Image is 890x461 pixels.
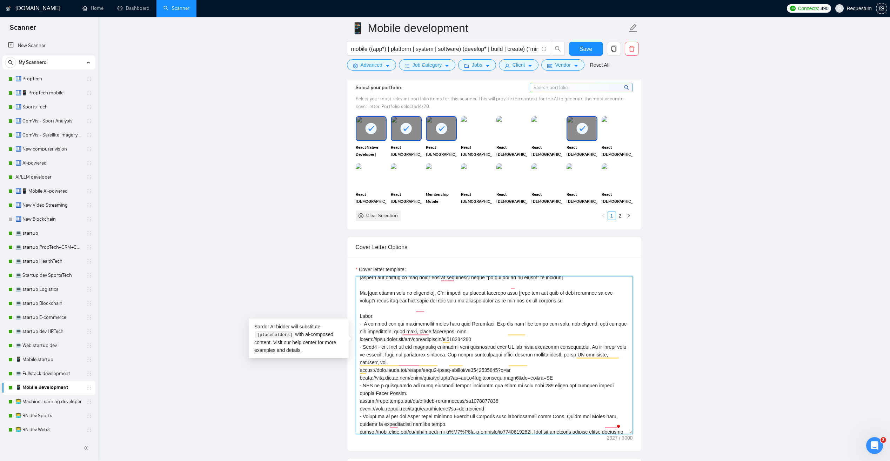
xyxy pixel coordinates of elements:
img: portfolio thumbnail image [531,116,562,141]
input: Search Freelance Jobs... [351,45,538,53]
a: 👨‍💻 RN dev Web3 [15,423,82,437]
span: My Scanners [19,55,46,69]
span: React [DEMOGRAPHIC_DATA] developer | Mobile app developer | Full stack Loyalty app [531,191,562,205]
span: holder [86,118,92,124]
span: search [624,83,630,91]
a: 💻 startup Blockchain [15,296,82,310]
a: help center [292,340,316,345]
span: search [551,46,564,52]
a: 💻 startup HealthTech [15,254,82,268]
button: delete [625,42,639,56]
span: holder [86,357,92,362]
button: right [624,212,633,220]
span: Job Category [413,61,442,69]
div: Cover Letter Options [356,237,633,257]
li: Previous Page [599,212,608,220]
li: 2 [616,212,624,220]
span: holder [86,230,92,236]
a: setting [876,6,887,11]
span: user [837,6,842,11]
img: portfolio thumbnail image [531,163,562,188]
img: portfolio thumbnail image [602,163,633,188]
span: caret-down [385,63,390,68]
input: Scanner name... [351,19,627,37]
img: upwork-logo.png [790,6,796,11]
span: caret-down [485,63,490,68]
span: React [DEMOGRAPHIC_DATA] developer | Mobile app developer | Full stack Courier App [602,191,633,205]
span: folder [464,63,469,68]
a: 🛄📱 Mobile AI-powered [15,184,82,198]
span: holder [86,371,92,376]
span: holder [86,202,92,208]
span: 490 [821,5,828,12]
span: Client [513,61,525,69]
button: search [5,57,16,68]
label: Cover letter template: [356,266,406,273]
span: search [5,60,16,65]
a: dashboardDashboard [118,5,149,11]
iframe: Intercom live chat [866,437,883,454]
img: portfolio thumbnail image [496,116,527,141]
span: Vendor [555,61,570,69]
li: New Scanner [2,39,95,53]
span: React [DEMOGRAPHIC_DATA] developer | Mobile app developer React Native writing app [391,144,422,158]
img: portfolio thumbnail image [567,163,597,188]
span: holder [86,188,92,194]
span: holder [86,427,92,433]
button: left [599,212,608,220]
span: bars [405,63,410,68]
span: caret-down [574,63,578,68]
span: holder [86,329,92,334]
button: folderJobscaret-down [458,59,496,71]
img: portfolio thumbnail image [496,163,527,188]
a: AI/LLM developer [15,170,82,184]
a: New Scanner [8,39,90,53]
a: 🛄 ComVis - Sport Analysis [15,114,82,128]
span: 3 [881,437,886,443]
span: holder [86,259,92,264]
img: portfolio thumbnail image [391,163,422,188]
a: 🛄 New computer vision [15,142,82,156]
span: Scanner [4,22,42,37]
button: settingAdvancedcaret-down [347,59,396,71]
span: right [627,214,631,218]
a: 💻 startup [15,226,82,240]
span: holder [86,315,92,320]
span: holder [86,245,92,250]
button: Save [569,42,603,56]
span: holder [86,146,92,152]
span: React [DEMOGRAPHIC_DATA] developer | Mobile app developer | Full stack Matcmaking [531,144,562,158]
span: edit [629,24,638,33]
span: double-left [83,445,91,452]
span: close-circle [359,213,363,218]
a: 🛄 New Blockchain [15,212,82,226]
a: 🛄 New Video Streaming [15,198,82,212]
code: [placeholders] [255,332,294,339]
img: portfolio thumbnail image [461,163,492,188]
a: 👨‍💻 Machine Learning developer [15,395,82,409]
img: portfolio thumbnail image [356,163,387,188]
span: React [DEMOGRAPHIC_DATA] developer | Mobile app developer | Telehealth application [461,191,492,205]
span: React [DEMOGRAPHIC_DATA] developer | Mobile app developer | Full stack GPS apps [426,144,457,158]
span: setting [353,63,358,68]
span: holder [86,413,92,419]
span: holder [86,399,92,405]
span: Select your most relevant portfolio items for this scanner. This will provide the context for the... [356,96,623,109]
a: 👨‍💻 RN dev Sports [15,409,82,423]
span: holder [86,385,92,390]
a: 📱 Mobile startup [15,353,82,367]
span: holder [86,343,92,348]
a: 📱 Mobile development [15,381,82,395]
a: 💻 startup E-commerce [15,310,82,325]
span: React [DEMOGRAPHIC_DATA] developer | Mobile app developer | Full stack Betting App [496,144,527,158]
img: portfolio thumbnail image [426,163,457,188]
a: homeHome [82,5,103,11]
a: 💻 startup dev HRTech [15,325,82,339]
a: 🛄 Sports Tech [15,100,82,114]
span: delete [625,46,638,52]
a: 💻 startup Logistics [15,282,82,296]
a: 💻 Web startup dev [15,339,82,353]
span: holder [86,160,92,166]
li: 1 [608,212,616,220]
